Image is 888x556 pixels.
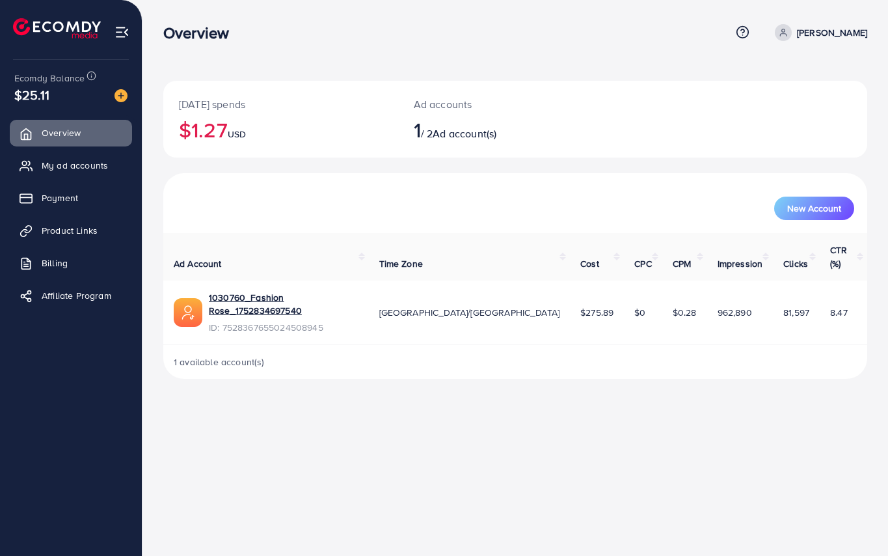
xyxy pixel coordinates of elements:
span: 1 available account(s) [174,355,265,368]
img: logo [13,18,101,38]
a: Overview [10,120,132,146]
span: $0 [634,306,645,319]
span: Ad account(s) [433,126,496,141]
span: Time Zone [379,257,423,270]
p: [DATE] spends [179,96,383,112]
span: $0.28 [673,306,697,319]
span: CPC [634,257,651,270]
span: $275.89 [580,306,613,319]
a: My ad accounts [10,152,132,178]
span: 1 [414,115,421,145]
p: Ad accounts [414,96,559,112]
span: ID: 7528367655024508945 [209,321,358,334]
span: Cost [580,257,599,270]
span: Ecomdy Balance [14,72,85,85]
a: Billing [10,250,132,276]
span: [GEOGRAPHIC_DATA]/[GEOGRAPHIC_DATA] [379,306,560,319]
span: Impression [718,257,763,270]
a: Payment [10,185,132,211]
span: My ad accounts [42,159,108,172]
span: Affiliate Program [42,289,111,302]
p: [PERSON_NAME] [797,25,867,40]
a: Product Links [10,217,132,243]
span: CPM [673,257,691,270]
span: 8.47 [830,306,848,319]
a: Affiliate Program [10,283,132,309]
span: New Account [787,204,841,213]
img: image [114,89,128,102]
h3: Overview [163,23,239,42]
span: Overview [42,126,81,139]
iframe: Chat [833,497,878,546]
a: 1030760_Fashion Rose_1752834697540 [209,291,358,318]
span: CTR (%) [830,243,847,270]
span: 81,597 [783,306,809,319]
span: Ad Account [174,257,222,270]
a: [PERSON_NAME] [770,24,867,41]
img: menu [114,25,129,40]
h2: $1.27 [179,117,383,142]
span: Clicks [783,257,808,270]
span: USD [228,128,246,141]
span: Billing [42,257,68,270]
img: ic-ads-acc.e4c84228.svg [174,298,202,327]
h2: / 2 [414,117,559,142]
span: $25.11 [14,85,49,104]
span: Payment [42,191,78,204]
span: Product Links [42,224,98,237]
span: 962,890 [718,306,752,319]
button: New Account [774,197,854,220]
